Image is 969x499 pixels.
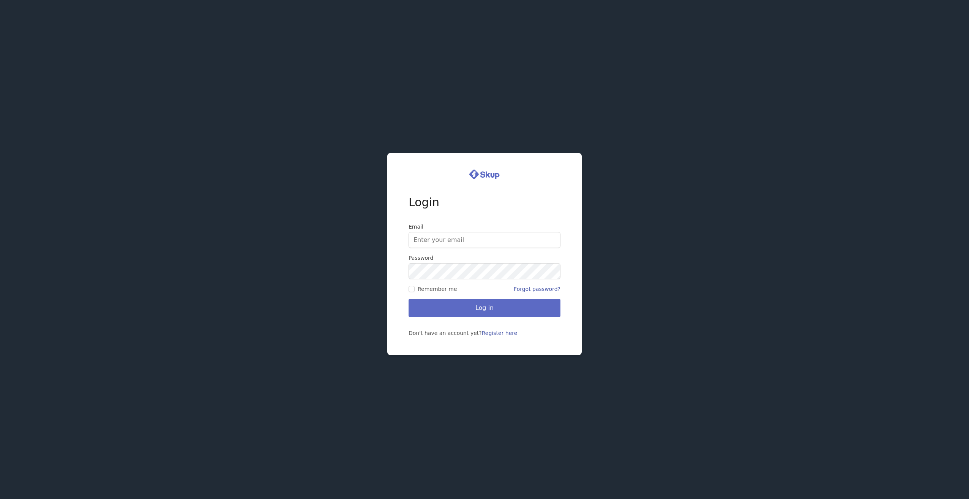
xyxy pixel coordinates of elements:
[409,223,560,231] label: Email
[409,329,560,337] div: Don't have an account yet?
[409,286,415,292] input: Remember me
[409,254,560,262] label: Password
[409,299,560,317] button: Log in
[418,285,457,293] span: Remember me
[409,232,560,248] input: Enter your email
[409,196,560,223] h1: Login
[482,330,518,336] a: Register here
[514,286,560,292] a: Forgot password?
[469,168,500,180] img: logo.svg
